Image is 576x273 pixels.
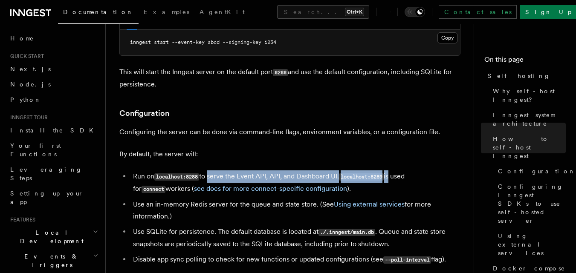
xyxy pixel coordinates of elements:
p: Configuring the server can be done via command-line flags, environment variables, or a configurat... [119,126,460,138]
button: Search...Ctrl+K [277,5,369,19]
a: see docs for more connect-specific configuration [194,184,347,193]
span: Your first Functions [10,142,61,158]
span: How to self-host Inngest [493,135,566,160]
kbd: Ctrl+K [345,8,364,16]
span: Inngest tour [7,114,48,121]
a: AgentKit [194,3,250,23]
a: Leveraging Steps [7,162,100,186]
span: Documentation [63,9,133,15]
a: Documentation [58,3,139,24]
a: Self-hosting [484,68,566,83]
p: By default, the server will: [119,148,460,160]
h4: On this page [484,55,566,68]
button: Toggle dark mode [405,7,425,17]
a: Python [7,92,100,107]
span: Local Development [7,228,93,245]
span: Home [10,34,34,43]
span: Self-hosting [488,72,550,80]
span: Node.js [10,81,51,88]
code: localhost:8289 [339,173,384,181]
span: Why self-host Inngest? [493,87,566,104]
button: Copy [437,32,457,43]
a: Inngest system architecture [489,107,566,131]
button: Events & Triggers [7,249,100,273]
span: Leveraging Steps [10,166,82,181]
a: Node.js [7,77,100,92]
li: Use an in-memory Redis server for the queue and state store. (See for more information.) [130,198,460,222]
li: Use SQLite for persistence. The default database is located at . Queue and state store snapshots ... [130,226,460,250]
span: Install the SDK [10,127,98,134]
span: Configuration [498,167,576,175]
a: Your first Functions [7,138,100,162]
a: Using external services [495,228,566,261]
a: Setting up your app [7,186,100,210]
a: Configuration [119,107,169,119]
a: Contact sales [439,5,517,19]
a: Home [7,31,100,46]
a: Configuration [495,164,566,179]
a: Install the SDK [7,123,100,138]
a: Examples [139,3,194,23]
span: Configuring Inngest SDKs to use self-hosted server [498,182,566,225]
span: AgentKit [200,9,245,15]
span: inngest start --event-key abcd --signing-key 1234 [130,39,276,45]
code: ./.inngest/main.db [318,229,375,236]
code: localhost:8288 [154,173,199,181]
li: Disable app sync polling to check for new functions or updated configurations (see flag). [130,253,460,266]
a: Next.js [7,61,100,77]
span: Features [7,216,35,223]
a: How to self-host Inngest [489,131,566,164]
a: Configuring Inngest SDKs to use self-hosted server [495,179,566,228]
span: Events & Triggers [7,252,93,269]
a: Why self-host Inngest? [489,83,566,107]
a: Using external services [334,200,405,208]
span: Next.js [10,66,51,72]
span: Examples [144,9,189,15]
span: Python [10,96,41,103]
li: Run on to serve the Event API, API, and Dashboard UI. is used for workers ( ). [130,170,460,195]
span: Inngest system architecture [493,111,566,128]
span: Using external services [498,232,566,257]
code: 8288 [273,69,288,76]
span: Setting up your app [10,190,84,205]
code: --poll-interval [383,256,431,264]
button: Local Development [7,225,100,249]
p: This will start the Inngest server on the default port and use the default configuration, includi... [119,66,460,90]
span: Quick start [7,53,44,60]
code: connect [142,186,165,193]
